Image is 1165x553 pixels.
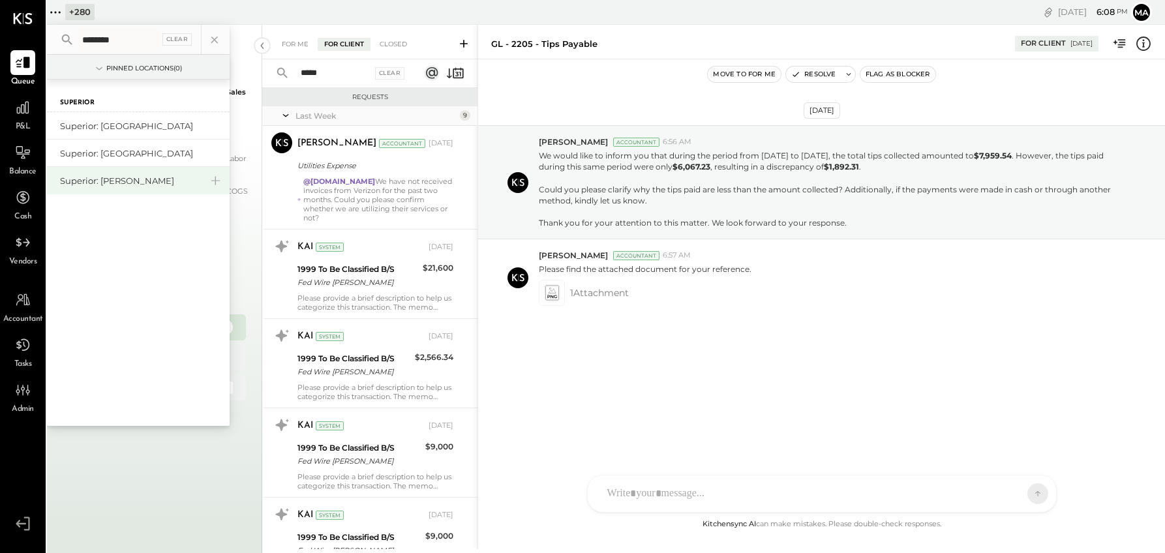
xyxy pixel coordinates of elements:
[14,359,32,370] span: Tasks
[1021,38,1066,49] div: For Client
[673,162,710,172] strong: $6,067.23
[491,38,598,50] div: GL - 2205 - Tips payable
[663,137,691,147] span: 6:56 AM
[429,138,453,149] div: [DATE]
[429,331,453,342] div: [DATE]
[804,102,840,119] div: [DATE]
[860,67,935,82] button: Flag as Blocker
[425,440,453,453] div: $9,000
[297,352,411,365] div: 1999 To Be Classified B/S
[12,404,34,415] span: Admin
[423,262,453,275] div: $21,600
[1,140,45,178] a: Balance
[1,288,45,325] a: Accountant
[1042,5,1055,19] div: copy link
[297,383,453,401] div: Please provide a brief description to help us categorize this transaction. The memo might be help...
[16,121,31,133] span: P&L
[539,136,608,147] span: [PERSON_NAME]
[1,378,45,415] a: Admin
[106,64,182,73] div: Pinned Locations ( 0 )
[269,93,471,102] div: Requests
[14,211,31,223] span: Cash
[570,280,629,306] span: 1 Attachment
[162,33,192,46] div: Clear
[379,139,425,148] div: Accountant
[9,166,37,178] span: Balance
[539,150,1124,228] p: We would like to inform you that during the period from [DATE] to [DATE], the total tips collecte...
[316,511,344,520] div: System
[60,98,95,108] label: Superior
[297,365,411,378] div: Fed Wire [PERSON_NAME]
[373,38,414,51] div: Closed
[297,472,453,490] div: Please provide a brief description to help us categorize this transaction. The memo might be help...
[11,76,35,88] span: Queue
[786,67,841,82] button: Resolve
[297,509,313,522] div: KAI
[9,256,37,268] span: Vendors
[297,419,313,432] div: KAI
[460,110,470,121] div: 9
[708,67,781,82] button: Move to for me
[1131,2,1152,23] button: Ma
[415,351,453,364] div: $2,566.34
[1,50,45,88] a: Queue
[1058,6,1128,18] div: [DATE]
[226,87,246,97] text: Sales
[226,154,246,163] text: Labor
[297,531,421,544] div: 1999 To Be Classified B/S
[303,177,453,222] div: We have not received invoices from Verizon for the past two months. Could you please confirm whet...
[297,159,449,172] div: Utilities Expense
[60,147,223,160] div: Superior: [GEOGRAPHIC_DATA]
[613,138,659,147] div: Accountant
[1070,39,1093,48] div: [DATE]
[303,177,375,186] strong: @[DOMAIN_NAME]
[60,175,201,187] div: Superior: [PERSON_NAME]
[316,243,344,252] div: System
[297,137,376,150] div: [PERSON_NAME]
[974,151,1012,160] strong: $7,959.54
[613,251,659,260] div: Accountant
[297,241,313,254] div: KAI
[1,333,45,370] a: Tasks
[275,38,315,51] div: For Me
[65,4,95,20] div: + 280
[663,250,691,261] span: 6:57 AM
[1,230,45,268] a: Vendors
[297,455,421,468] div: Fed Wire [PERSON_NAME]
[226,187,248,196] text: COGS
[1,185,45,223] a: Cash
[297,330,313,343] div: KAI
[295,110,457,121] div: Last Week
[60,120,223,132] div: Superior: [GEOGRAPHIC_DATA]
[3,314,43,325] span: Accountant
[297,441,421,455] div: 1999 To Be Classified B/S
[297,276,419,289] div: Fed Wire [PERSON_NAME]
[318,38,371,51] div: For Client
[539,263,751,275] p: Please find the attached document for your reference.
[824,162,859,172] strong: $1,892.31
[316,332,344,341] div: System
[429,421,453,431] div: [DATE]
[429,510,453,520] div: [DATE]
[375,67,405,80] div: Clear
[425,530,453,543] div: $9,000
[297,263,419,276] div: 1999 To Be Classified B/S
[297,293,453,312] div: Please provide a brief description to help us categorize this transaction. The memo might be help...
[429,242,453,252] div: [DATE]
[1,95,45,133] a: P&L
[539,250,608,261] span: [PERSON_NAME]
[316,421,344,430] div: System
